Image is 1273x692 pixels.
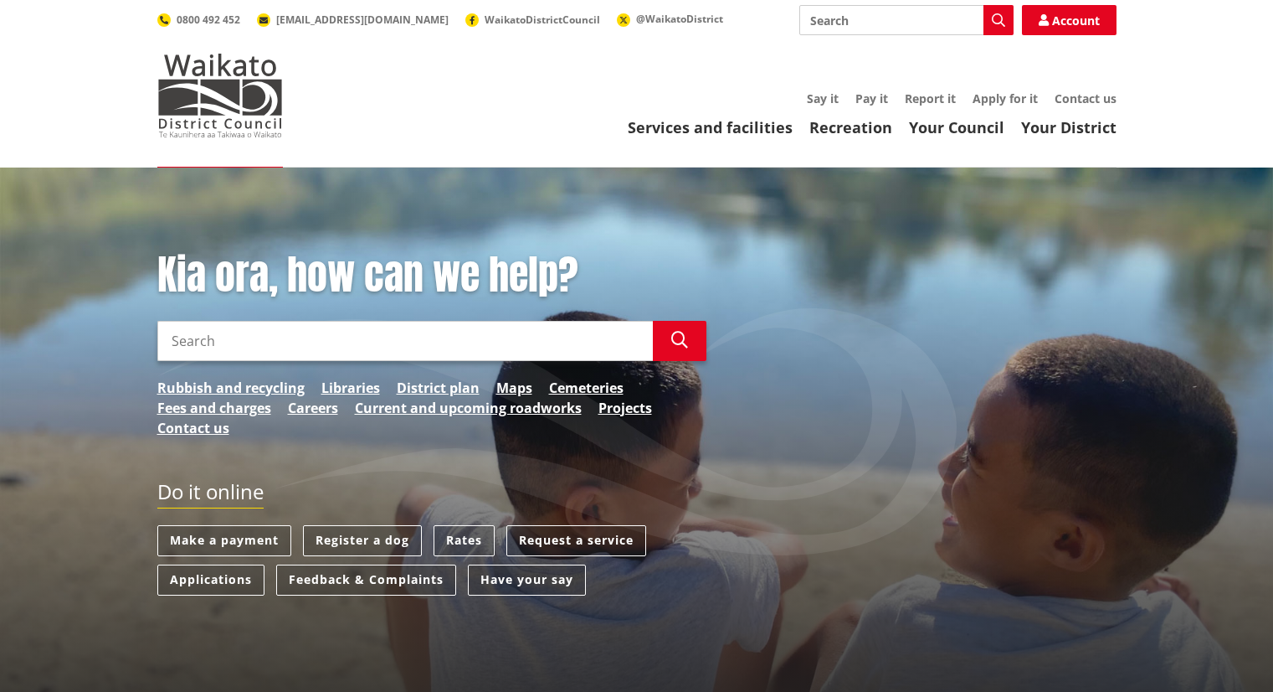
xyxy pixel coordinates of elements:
a: Contact us [157,418,229,438]
a: Request a service [506,525,646,556]
span: @WaikatoDistrict [636,12,723,26]
span: [EMAIL_ADDRESS][DOMAIN_NAME] [276,13,449,27]
a: Libraries [321,378,380,398]
a: Maps [496,378,532,398]
a: Careers [288,398,338,418]
a: Cemeteries [549,378,624,398]
a: Report it [905,90,956,106]
img: Waikato District Council - Te Kaunihera aa Takiwaa o Waikato [157,54,283,137]
span: WaikatoDistrictCouncil [485,13,600,27]
a: Pay it [855,90,888,106]
a: Fees and charges [157,398,271,418]
a: WaikatoDistrictCouncil [465,13,600,27]
a: Rubbish and recycling [157,378,305,398]
a: Register a dog [303,525,422,556]
a: Contact us [1055,90,1116,106]
a: Have your say [468,565,586,596]
a: 0800 492 452 [157,13,240,27]
a: Your Council [909,117,1004,137]
a: Your District [1021,117,1116,137]
a: Make a payment [157,525,291,556]
a: Recreation [809,117,892,137]
a: Rates [434,525,495,556]
a: District plan [397,378,480,398]
a: Say it [807,90,839,106]
a: Projects [598,398,652,418]
a: Account [1022,5,1116,35]
h2: Do it online [157,480,264,509]
a: Apply for it [973,90,1038,106]
a: Applications [157,565,264,596]
a: Services and facilities [628,117,793,137]
a: Feedback & Complaints [276,565,456,596]
h1: Kia ora, how can we help? [157,251,706,300]
a: @WaikatoDistrict [617,12,723,26]
input: Search input [157,321,653,361]
a: Current and upcoming roadworks [355,398,582,418]
input: Search input [799,5,1014,35]
a: [EMAIL_ADDRESS][DOMAIN_NAME] [257,13,449,27]
span: 0800 492 452 [177,13,240,27]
